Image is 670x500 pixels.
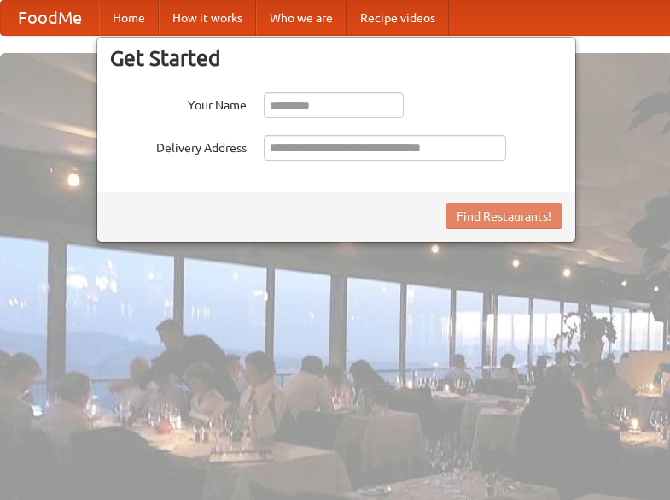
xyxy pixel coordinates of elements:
[110,92,247,114] label: Your Name
[110,135,247,156] label: Delivery Address
[1,1,99,35] a: FoodMe
[99,1,159,35] a: Home
[347,1,449,35] a: Recipe videos
[256,1,347,35] a: Who we are
[446,203,562,229] button: Find Restaurants!
[110,45,562,71] h3: Get Started
[159,1,256,35] a: How it works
